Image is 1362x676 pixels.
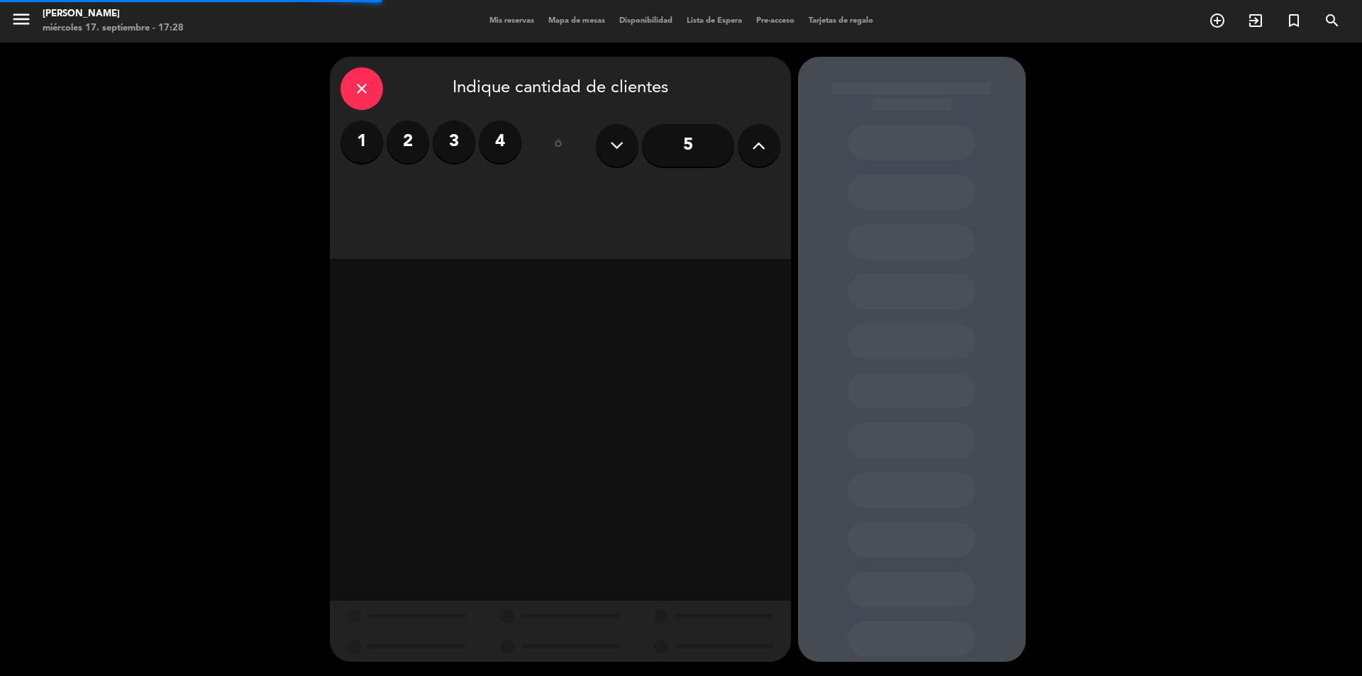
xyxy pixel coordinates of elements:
[1324,12,1341,29] i: search
[11,9,32,35] button: menu
[340,121,383,163] label: 1
[43,21,184,35] div: miércoles 17. septiembre - 17:28
[1209,12,1226,29] i: add_circle_outline
[536,121,582,170] div: ó
[340,67,780,110] div: Indique cantidad de clientes
[43,7,184,21] div: [PERSON_NAME]
[433,121,475,163] label: 3
[387,121,429,163] label: 2
[11,9,32,30] i: menu
[749,17,802,25] span: Pre-acceso
[612,17,680,25] span: Disponibilidad
[353,80,370,97] i: close
[479,121,521,163] label: 4
[680,17,749,25] span: Lista de Espera
[482,17,541,25] span: Mis reservas
[541,17,612,25] span: Mapa de mesas
[1285,12,1302,29] i: turned_in_not
[1247,12,1264,29] i: exit_to_app
[802,17,880,25] span: Tarjetas de regalo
